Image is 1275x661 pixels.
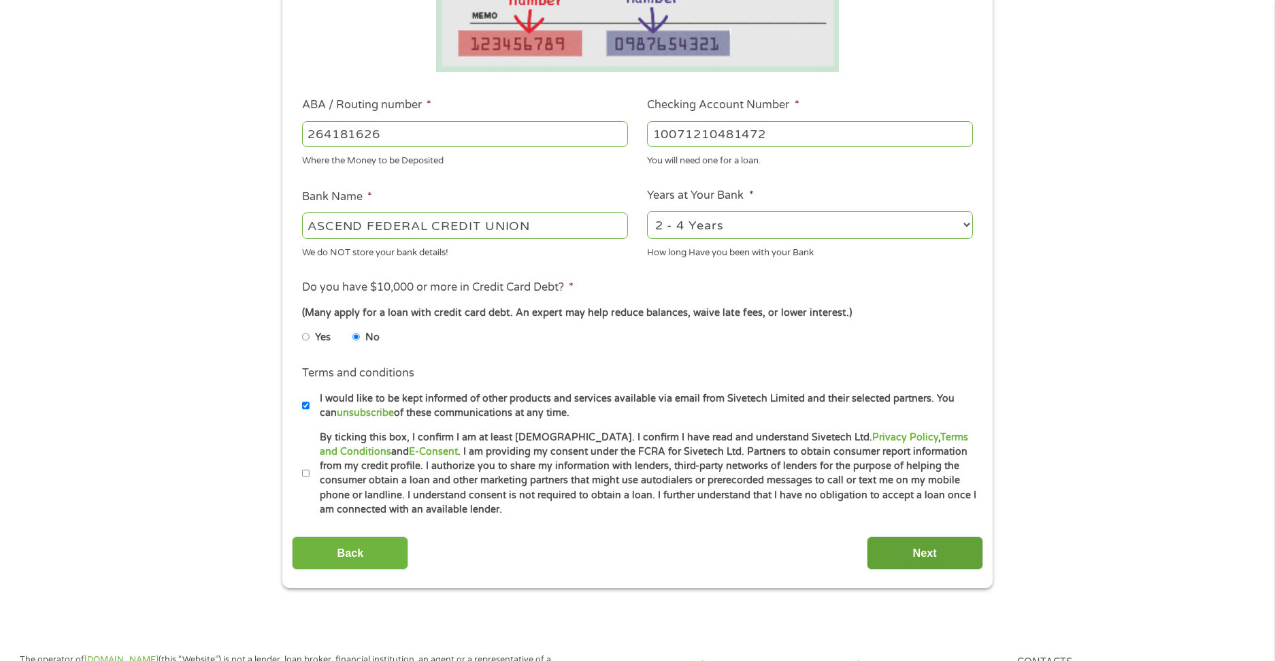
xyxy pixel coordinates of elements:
input: 345634636 [647,121,973,147]
a: Privacy Policy [872,432,938,443]
input: 263177916 [302,121,628,147]
div: How long Have you been with your Bank [647,241,973,259]
a: unsubscribe [337,407,394,419]
div: Where the Money to be Deposited [302,150,628,168]
label: Bank Name [302,190,372,204]
a: E-Consent [409,446,458,457]
label: By ticking this box, I confirm I am at least [DEMOGRAPHIC_DATA]. I confirm I have read and unders... [310,430,977,517]
input: Back [292,536,408,570]
label: No [365,330,380,345]
div: We do NOT store your bank details! [302,241,628,259]
label: Checking Account Number [647,98,799,112]
a: Terms and Conditions [320,432,968,457]
input: Next [867,536,983,570]
div: (Many apply for a loan with credit card debt. An expert may help reduce balances, waive late fees... [302,306,973,321]
label: Years at Your Bank [647,189,753,203]
div: You will need one for a loan. [647,150,973,168]
label: Terms and conditions [302,366,414,381]
label: Do you have $10,000 or more in Credit Card Debt? [302,280,574,295]
label: Yes [315,330,331,345]
label: I would like to be kept informed of other products and services available via email from Sivetech... [310,391,977,421]
label: ABA / Routing number [302,98,431,112]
